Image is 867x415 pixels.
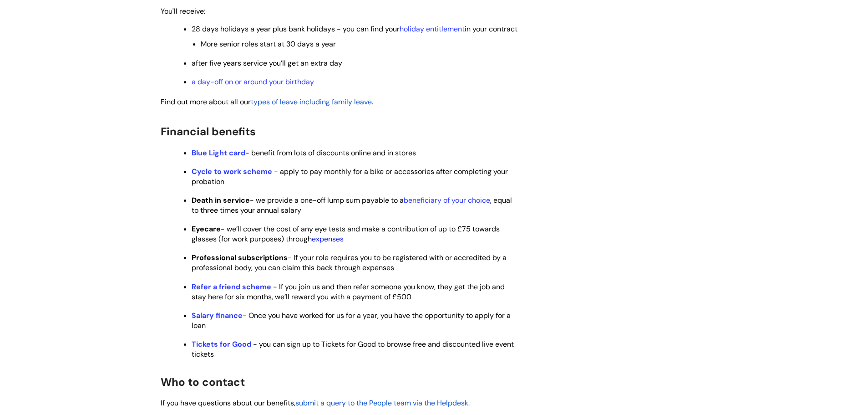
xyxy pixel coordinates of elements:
[192,195,250,205] strong: Death in service
[295,397,470,408] a: submit a query to the People team via the Helpdesk.
[192,167,272,176] a: Cycle to work scheme
[161,97,373,107] span: .
[192,282,505,302] span: - If you join us and then refer someone you know, they get the job and stay here for six months, ...
[251,97,372,107] a: types of leave including family leave
[404,195,490,205] a: beneficiary of your choice
[192,77,314,87] a: a day-off on or around your birthday
[161,6,205,16] span: You'll receive:
[192,311,511,330] span: - Once you have worked for us for a year, you have the opportunity to apply for a loan
[192,148,416,158] span: - benefit from lots of discounts online and in stores
[312,234,344,244] a: expenses
[192,195,512,215] span: - we provide a one-off lump sum payable to a , equal to three times your annual salary
[192,253,507,272] span: - If your role requires you to be registered with or accredited by a professional body, you can c...
[161,375,245,389] span: Who to contact
[192,167,508,186] span: - apply to pay monthly for a bike or accessories after completing your probation
[192,253,288,262] strong: Professional subscriptions
[192,58,342,68] span: after five years service you’ll get an extra day
[192,311,243,320] a: Salary finance
[192,339,251,349] a: Tickets for Good
[192,224,221,234] strong: Eyecare
[192,148,245,158] a: Blue Light card
[400,24,465,34] a: holiday entitlement
[192,24,517,34] span: 28 days holidays a year plus bank holidays - you can find your in your contract
[192,282,271,292] a: Refer a friend scheme
[192,224,500,244] span: - we’ll cover the cost of any eye tests and make a contribution of up to £75 towards glasses (for...
[201,39,336,49] span: More senior roles start at 30 days a year
[161,124,256,138] span: Financial benefits
[161,398,295,408] span: If you have questions about our benefits,
[161,97,251,107] span: Find out more about all our
[192,339,514,359] span: - you can sign up to Tickets for Good to browse free and discounted live event tickets
[295,398,470,408] span: submit a query to the People team via the Helpdesk.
